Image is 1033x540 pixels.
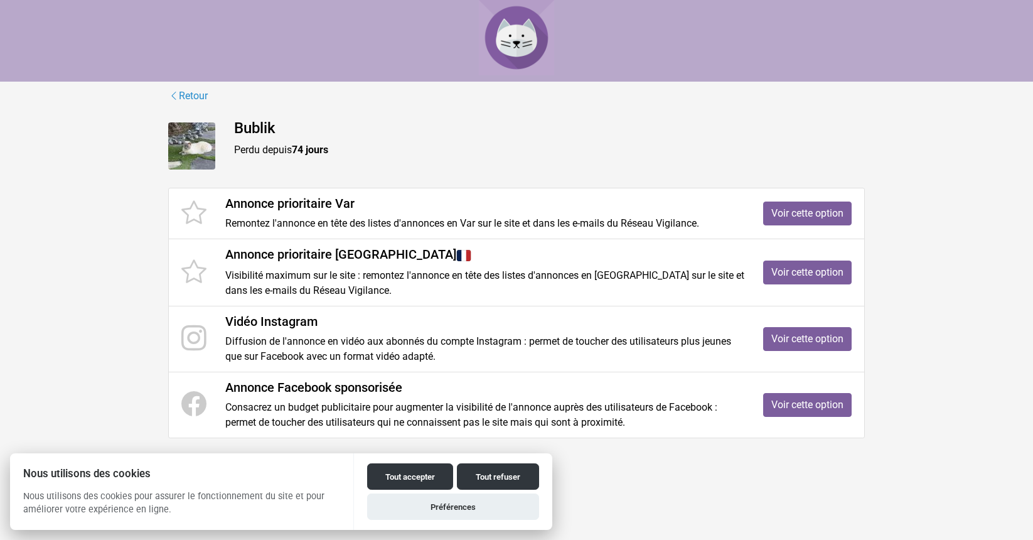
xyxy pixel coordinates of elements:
h4: Bublik [234,119,865,138]
h4: Vidéo Instagram [225,314,744,329]
h4: Annonce Facebook sponsorisée [225,380,744,395]
p: Diffusion de l'annonce en vidéo aux abonnés du compte Instagram : permet de toucher des utilisate... [225,334,744,364]
a: Voir cette option [763,393,852,417]
button: Préférences [367,494,539,520]
p: Visibilité maximum sur le site : remontez l'annonce en tête des listes d'annonces en [GEOGRAPHIC_... [225,268,744,298]
a: Voir cette option [763,202,852,225]
p: Remontez l'annonce en tête des listes d'annonces en Var sur le site et dans les e-mails du Réseau... [225,216,744,231]
h2: Nous utilisons des cookies [10,468,353,480]
a: Voir cette option [763,261,852,284]
a: Voir cette option [763,327,852,351]
p: Perdu depuis [234,143,865,158]
img: France [456,248,471,263]
p: Nous utilisons des cookies pour assurer le fonctionnement du site et pour améliorer votre expérie... [10,490,353,526]
h4: Annonce prioritaire Var [225,196,744,211]
h4: Annonce prioritaire [GEOGRAPHIC_DATA] [225,247,744,263]
button: Tout accepter [367,463,453,490]
button: Tout refuser [457,463,539,490]
strong: 74 jours [292,144,328,156]
a: Retour [168,88,208,104]
p: Consacrez un budget publicitaire pour augmenter la visibilité de l'annonce auprès des utilisateur... [225,400,744,430]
